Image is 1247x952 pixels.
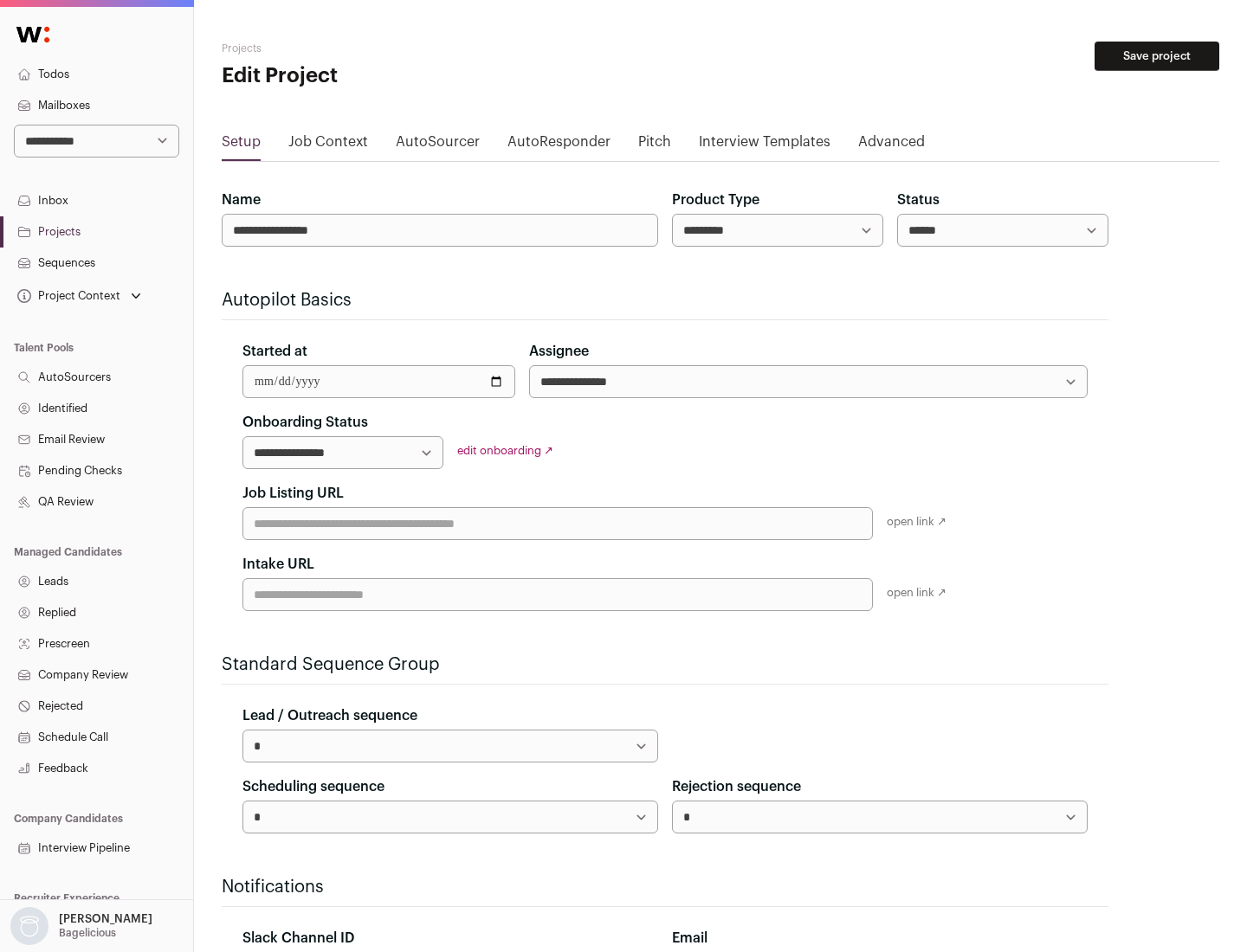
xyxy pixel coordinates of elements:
[858,132,925,159] a: Advanced
[507,132,611,159] a: AutoResponder
[222,132,261,159] a: Setup
[59,926,116,940] p: Bagelicious
[529,341,589,362] label: Assignee
[288,132,368,159] a: Job Context
[242,554,314,575] label: Intake URL
[242,705,417,726] label: Lead / Outreach sequence
[242,341,307,362] label: Started at
[242,776,384,797] label: Scheduling sequence
[672,776,801,797] label: Rejection sequence
[242,412,368,433] label: Onboarding Status
[222,288,1108,312] h2: Autopilot Basics
[14,289,120,303] div: Project Context
[672,928,1088,949] div: Email
[242,483,344,504] label: Job Listing URL
[7,907,156,945] button: Open dropdown
[638,132,671,159] a: Pitch
[222,875,1108,899] h2: Notifications
[10,907,48,945] img: nopic.png
[672,190,759,210] label: Product Type
[14,284,145,308] button: Open dropdown
[222,653,1108,677] h2: Standard Sequence Group
[59,912,152,926] p: [PERSON_NAME]
[222,42,554,55] h2: Projects
[242,928,354,949] label: Slack Channel ID
[222,62,554,90] h1: Edit Project
[222,190,261,210] label: Name
[7,17,59,52] img: Wellfound
[396,132,480,159] a: AutoSourcer
[457,445,553,456] a: edit onboarding ↗
[1095,42,1219,71] button: Save project
[897,190,940,210] label: Status
[699,132,830,159] a: Interview Templates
